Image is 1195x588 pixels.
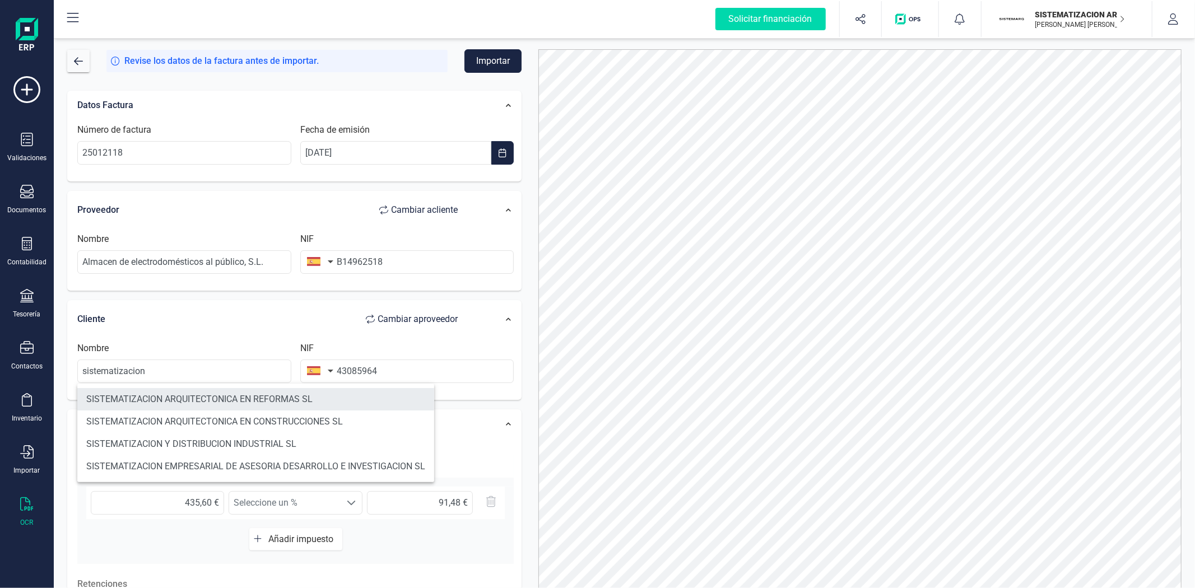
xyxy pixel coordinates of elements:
button: Cambiar aproveedor [355,308,469,330]
button: Solicitar financiación [702,1,839,37]
button: SISISTEMATIZACION ARQUITECTONICA EN REFORMAS SL[PERSON_NAME] [PERSON_NAME] [995,1,1138,37]
div: Tesorería [13,310,41,319]
button: Cambiar acliente [368,199,469,221]
div: Inventario [12,414,42,423]
span: Seleccione un % [229,492,341,514]
li: SISTEMATIZACION ARQUITECTONICA EN REFORMAS SL [77,388,434,410]
span: Cambiar a proveedor [378,312,458,326]
div: Documentos [8,206,47,214]
span: Añadir impuesto [268,534,338,544]
img: Logo Finanedi [16,18,38,54]
li: SISTEMATIZACION Y DISTRIBUCION INDUSTRIAL SL [77,433,434,455]
button: Importar [464,49,522,73]
div: Proveedor [77,199,469,221]
label: NIF [300,342,314,355]
div: Importar [14,466,40,475]
label: Nombre [77,232,109,246]
li: SISTEMATIZACION ARQUITECTONICA EN CONSTRUCCIONES SL [77,410,434,433]
button: Logo de OPS [889,1,932,37]
div: Validaciones [7,153,47,162]
div: Contabilidad [7,258,47,267]
input: 0,00 € [367,491,473,515]
label: Número de factura [77,123,151,137]
span: Revise los datos de la factura antes de importar. [124,54,319,68]
div: Cuota IVA [369,455,505,478]
label: Fecha de emisión [300,123,370,137]
div: Datos Factura [72,93,475,118]
div: Cliente [77,308,469,330]
label: Nombre [77,342,109,355]
span: Cambiar a cliente [391,203,458,217]
div: Contactos [11,362,43,371]
img: SI [999,7,1024,31]
button: Añadir impuesto [249,528,342,550]
label: NIF [300,232,314,246]
input: 0,00 € [91,491,224,515]
p: [PERSON_NAME] [PERSON_NAME] [1035,20,1125,29]
p: SISTEMATIZACION ARQUITECTONICA EN REFORMAS SL [1035,9,1125,20]
div: Solicitar financiación [715,8,826,30]
li: SISTEMATIZACION EMPRESARIAL DE ASESORIA DESARROLLO E INVESTIGACION SL [77,455,434,478]
img: Logo de OPS [895,13,925,25]
div: OCR [21,518,34,527]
